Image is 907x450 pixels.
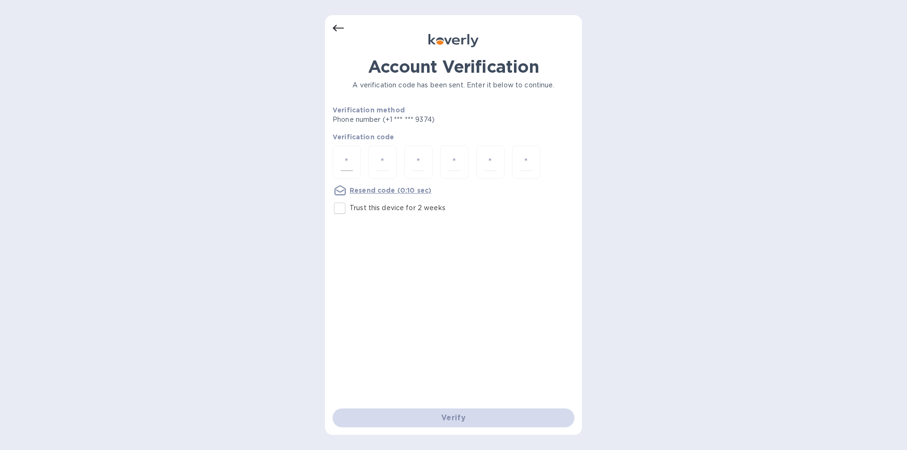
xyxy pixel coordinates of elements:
u: Resend code (0:10 sec) [350,187,431,194]
p: A verification code has been sent. Enter it below to continue. [333,80,574,90]
b: Verification method [333,106,405,114]
p: Phone number (+1 *** *** 9374) [333,115,507,125]
p: Verification code [333,132,574,142]
h1: Account Verification [333,57,574,76]
p: Trust this device for 2 weeks [350,203,445,213]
